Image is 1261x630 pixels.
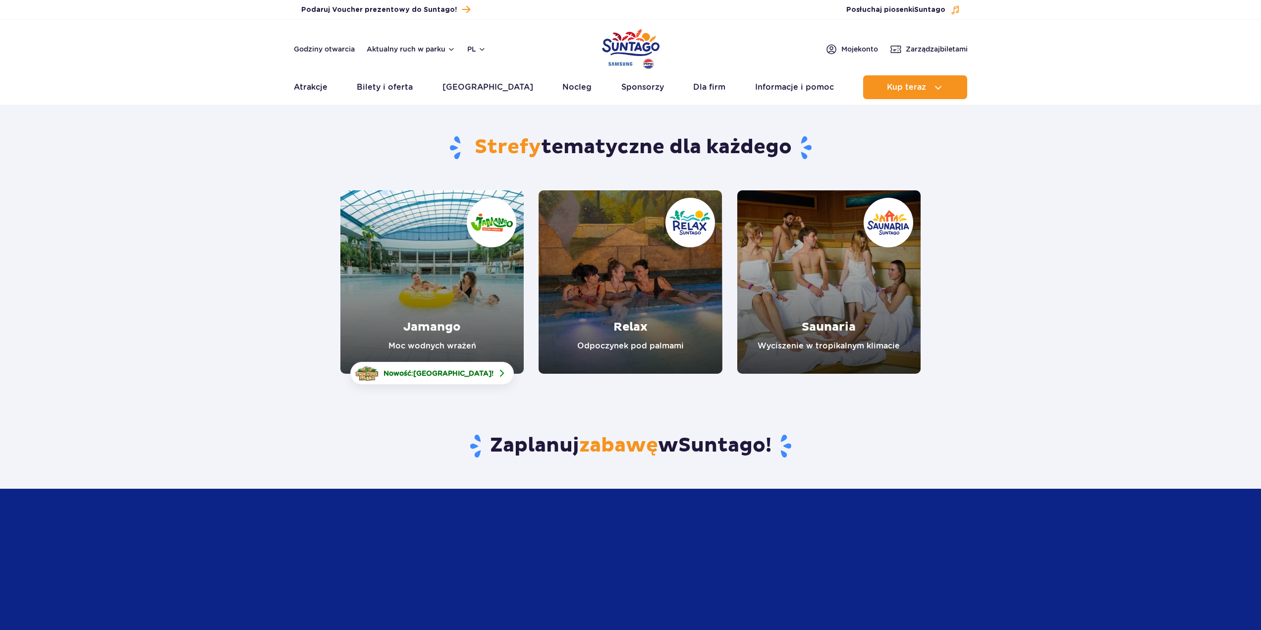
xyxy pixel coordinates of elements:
[678,433,766,458] span: Suntago
[841,44,878,54] span: Moje konto
[846,5,960,15] button: Posłuchaj piosenkiSuntago
[467,44,486,54] button: pl
[539,190,722,374] a: Relax
[846,5,945,15] span: Posłuchaj piosenki
[350,362,514,385] a: Nowość:[GEOGRAPHIC_DATA]!
[562,75,592,99] a: Nocleg
[357,75,413,99] a: Bilety i oferta
[579,433,658,458] span: zabawę
[863,75,967,99] button: Kup teraz
[906,44,968,54] span: Zarządzaj biletami
[294,75,328,99] a: Atrakcje
[301,3,470,16] a: Podaruj Voucher prezentowy do Suntago!
[887,83,926,92] span: Kup teraz
[384,368,493,378] span: Nowość: !
[294,44,355,54] a: Godziny otwarcia
[367,45,455,53] button: Aktualny ruch w parku
[442,75,533,99] a: [GEOGRAPHIC_DATA]
[693,75,725,99] a: Dla firm
[825,43,878,55] a: Mojekonto
[890,43,968,55] a: Zarządzajbiletami
[737,190,921,374] a: Saunaria
[602,25,659,70] a: Park of Poland
[340,433,921,459] h3: Zaplanuj w !
[340,135,921,161] h1: tematyczne dla każdego
[914,6,945,13] span: Suntago
[621,75,664,99] a: Sponsorzy
[340,190,524,374] a: Jamango
[475,135,541,160] span: Strefy
[301,5,457,15] span: Podaruj Voucher prezentowy do Suntago!
[755,75,834,99] a: Informacje i pomoc
[413,369,492,377] span: [GEOGRAPHIC_DATA]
